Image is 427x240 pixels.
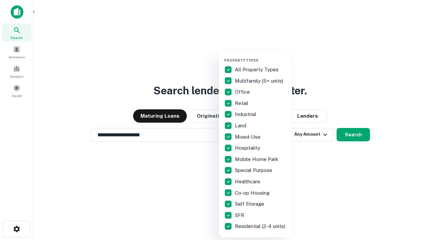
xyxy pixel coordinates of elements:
p: Self Storage [235,200,266,208]
p: Co-op Housing [235,189,271,197]
p: Industrial [235,110,258,118]
p: Hospitality [235,144,262,152]
p: All Property Types [235,66,280,74]
p: Land [235,122,248,130]
p: Mobile Home Park [235,155,280,163]
p: Residential (2-4 units) [235,222,287,230]
span: Property Types [224,58,259,62]
p: Mixed-Use [235,133,262,141]
p: Retail [235,99,250,107]
p: Office [235,88,251,96]
iframe: Chat Widget [394,165,427,197]
p: Healthcare [235,178,262,186]
p: Multifamily (5+ units) [235,77,285,85]
p: SFR [235,211,246,219]
p: Special Purpose [235,166,274,174]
